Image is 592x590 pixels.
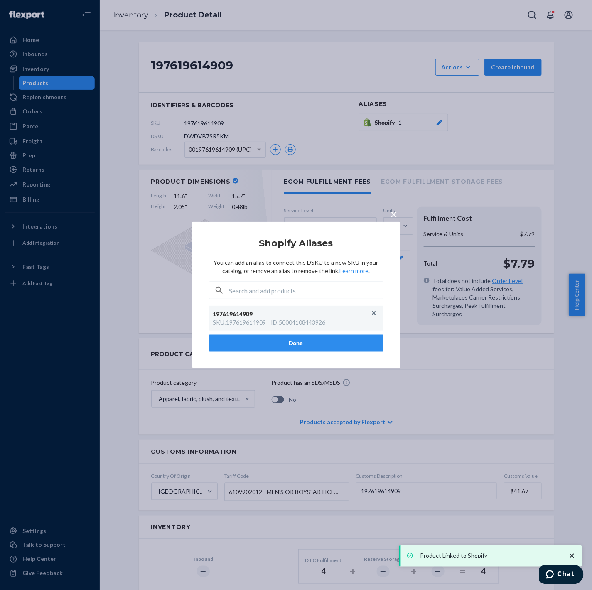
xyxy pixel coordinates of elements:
[368,307,380,320] button: Unlink
[271,318,326,327] div: ID : 50004108443926
[420,552,560,560] p: Product Linked to Shopify
[209,258,383,275] p: You can add an alias to connect this DSKU to a new SKU in your catalog, or remove an alias to rem...
[209,238,383,248] h2: Shopify Aliases
[213,310,371,318] div: 197619614909
[539,565,584,586] iframe: Opens a widget where you can chat to one of our agents
[391,207,398,221] span: ×
[229,282,383,299] input: Search and add products
[209,335,383,352] button: Done
[213,318,266,327] div: SKU : 197619614909
[568,552,576,560] svg: close toast
[339,267,368,274] a: Learn more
